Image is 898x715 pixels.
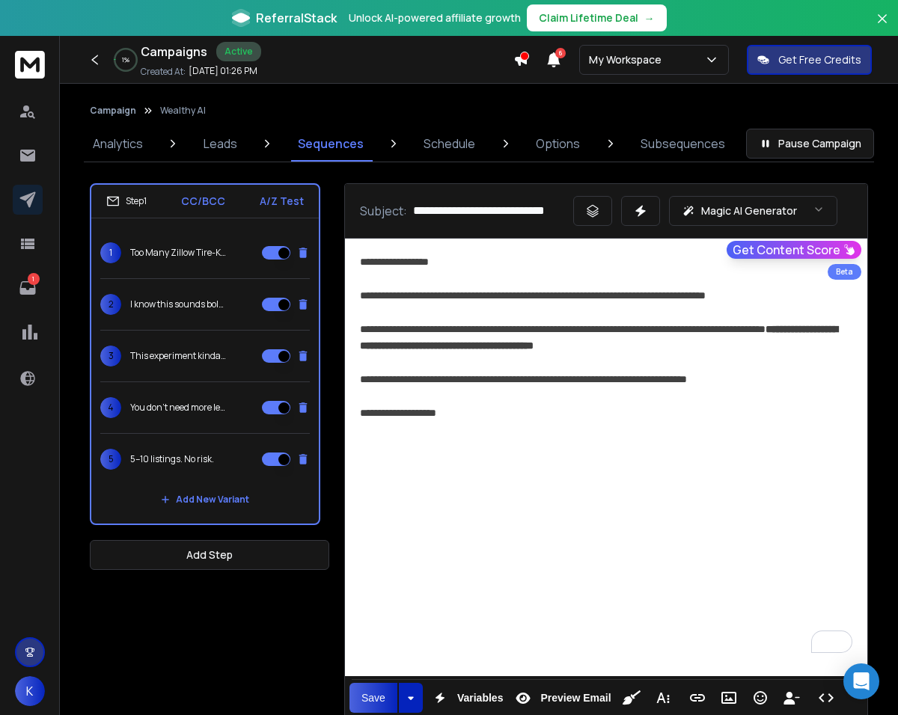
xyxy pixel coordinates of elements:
[701,203,797,218] p: Magic AI Generator
[100,242,121,263] span: 1
[641,135,725,153] p: Subsequences
[90,105,136,117] button: Campaign
[715,683,743,713] button: Insert Image (⌘P)
[298,135,364,153] p: Sequences
[644,10,655,25] span: →
[828,264,861,280] div: Beta
[260,194,304,209] p: A/Z Test
[746,683,775,713] button: Emoticons
[256,9,337,27] span: ReferralStack
[195,126,246,162] a: Leads
[527,4,667,31] button: Claim Lifetime Deal→
[536,135,580,153] p: Options
[93,135,143,153] p: Analytics
[122,55,129,64] p: 1 %
[873,9,892,45] button: Close banner
[13,273,43,303] a: 1
[15,676,45,706] button: K
[746,129,874,159] button: Pause Campaign
[349,10,521,25] p: Unlock AI-powered affiliate growth
[778,683,806,713] button: Insert Unsubscribe Link
[727,241,861,259] button: Get Content Score
[289,126,373,162] a: Sequences
[778,52,861,67] p: Get Free Credits
[415,126,484,162] a: Schedule
[747,45,872,75] button: Get Free Credits
[90,540,329,570] button: Add Step
[100,449,121,470] span: 5
[90,183,320,525] li: Step1CC/BCCA/Z Test1Too Many Zillow Tire-Kickers?2I know this sounds bold 👀3This experiment kinda...
[812,683,840,713] button: Code View
[527,126,589,162] a: Options
[160,105,206,117] p: Wealthy AI
[589,52,668,67] p: My Workspace
[509,683,614,713] button: Preview Email
[84,126,152,162] a: Analytics
[216,42,261,61] div: Active
[100,346,121,366] span: 3
[454,692,507,705] span: Variables
[181,194,225,209] p: CC/BCC
[345,239,867,668] div: To enrich screen reader interactions, please activate Accessibility in Grammarly extension settings
[130,247,226,259] p: Too Many Zillow Tire-Kickers?
[149,485,261,515] button: Add New Variant
[617,683,646,713] button: Clean HTML
[100,294,121,315] span: 2
[843,663,879,699] div: Open Intercom Messenger
[204,135,237,153] p: Leads
[349,683,397,713] button: Save
[632,126,734,162] a: Subsequences
[141,43,207,61] h1: Campaigns
[360,202,407,220] p: Subject:
[424,135,475,153] p: Schedule
[28,273,40,285] p: 1
[141,66,186,78] p: Created At:
[130,402,226,414] p: You don’t need more leads.
[426,683,507,713] button: Variables
[189,65,257,77] p: [DATE] 01:26 PM
[100,397,121,418] span: 4
[106,194,147,208] div: Step 1
[130,350,226,362] p: This experiment kinda shocked us 😳
[669,196,837,226] button: Magic AI Generator
[537,692,614,705] span: Preview Email
[555,48,566,58] span: 6
[683,683,712,713] button: Insert Link (⌘K)
[130,453,214,465] p: 5–10 listings. No risk.
[130,298,226,310] p: I know this sounds bold 👀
